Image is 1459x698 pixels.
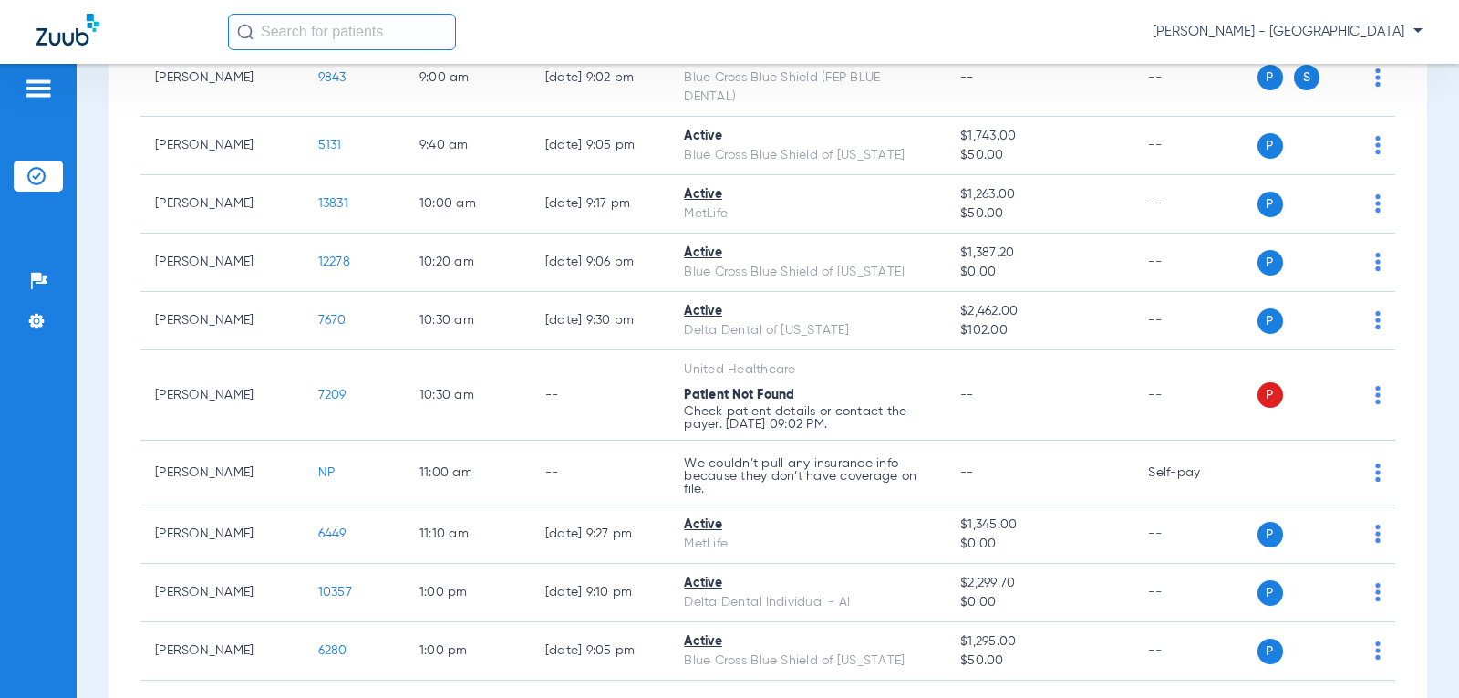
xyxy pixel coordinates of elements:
span: 6449 [318,527,347,540]
td: [DATE] 9:05 PM [531,117,670,175]
td: [PERSON_NAME] [140,622,304,681]
img: group-dot-blue.svg [1375,68,1381,87]
div: MetLife [684,535,931,554]
span: P [1257,308,1283,334]
span: $102.00 [960,321,1119,340]
td: [PERSON_NAME] [140,292,304,350]
span: NP [318,466,336,479]
td: 10:30 AM [405,292,531,350]
span: 10357 [318,586,352,599]
img: Zuub Logo [36,14,99,46]
span: 9843 [318,71,347,84]
td: 1:00 PM [405,622,531,681]
td: [DATE] 9:27 PM [531,505,670,564]
td: [PERSON_NAME] [140,564,304,622]
td: -- [1133,234,1257,292]
td: 9:00 AM [405,39,531,117]
img: group-dot-blue.svg [1375,641,1381,660]
img: group-dot-blue.svg [1375,583,1381,601]
td: -- [1133,292,1257,350]
input: Search for patients [228,14,456,50]
span: $1,295.00 [960,632,1119,651]
span: $0.00 [960,535,1119,554]
img: group-dot-blue.svg [1375,253,1381,271]
td: [DATE] 9:10 PM [531,564,670,622]
span: P [1257,580,1283,606]
td: [PERSON_NAME] [140,441,304,505]
span: $1,345.00 [960,516,1119,535]
span: -- [960,71,974,84]
p: Check patient details or contact the payer. [DATE] 09:02 PM. [684,405,931,431]
span: $1,387.20 [960,244,1119,263]
img: Search Icon [237,24,254,40]
div: Active [684,632,931,651]
span: $0.00 [960,263,1119,282]
span: P [1257,192,1283,217]
img: group-dot-blue.svg [1375,464,1381,482]
td: [PERSON_NAME] [140,175,304,234]
td: -- [1133,117,1257,175]
div: Delta Dental Individual - AI [684,593,931,612]
div: MetLife [684,204,931,224]
td: 1:00 PM [405,564,531,622]
td: [DATE] 9:30 PM [531,292,670,350]
span: P [1257,522,1283,547]
td: 11:10 AM [405,505,531,564]
span: [PERSON_NAME] - [GEOGRAPHIC_DATA] [1153,23,1423,41]
td: -- [1133,622,1257,681]
td: [DATE] 9:17 PM [531,175,670,234]
span: P [1257,382,1283,408]
span: P [1257,250,1283,276]
td: [PERSON_NAME] [140,39,304,117]
td: Self-pay [1133,441,1257,505]
div: United Healthcare [684,360,931,380]
td: 10:00 AM [405,175,531,234]
span: -- [960,389,974,401]
div: Active [684,127,931,146]
td: -- [1133,175,1257,234]
span: $2,299.70 [960,574,1119,593]
span: 7670 [318,314,347,327]
td: -- [531,350,670,441]
span: $50.00 [960,146,1119,165]
td: [DATE] 9:02 PM [531,39,670,117]
span: 5131 [318,139,342,151]
span: $1,263.00 [960,185,1119,204]
td: -- [1133,505,1257,564]
span: 12278 [318,255,350,268]
div: Delta Dental of [US_STATE] [684,321,931,340]
div: Active [684,185,931,204]
span: 7209 [318,389,347,401]
td: -- [1133,564,1257,622]
div: Active [684,574,931,593]
div: Blue Cross Blue Shield of [US_STATE] [684,263,931,282]
span: 6280 [318,644,347,657]
div: Blue Cross Blue Shield of [US_STATE] [684,651,931,671]
td: -- [531,441,670,505]
td: 10:30 AM [405,350,531,441]
img: group-dot-blue.svg [1375,194,1381,213]
td: [DATE] 9:06 PM [531,234,670,292]
span: S [1294,65,1319,90]
td: -- [1133,350,1257,441]
td: [PERSON_NAME] [140,234,304,292]
img: group-dot-blue.svg [1375,311,1381,329]
td: 11:00 AM [405,441,531,505]
div: Blue Cross Blue Shield of [US_STATE] [684,146,931,165]
span: $2,462.00 [960,302,1119,321]
div: Active [684,302,931,321]
td: [PERSON_NAME] [140,117,304,175]
td: 10:20 AM [405,234,531,292]
span: P [1257,65,1283,90]
td: [PERSON_NAME] [140,350,304,441]
img: group-dot-blue.svg [1375,525,1381,543]
td: -- [1133,39,1257,117]
span: -- [960,466,974,479]
div: Active [684,244,931,263]
span: $50.00 [960,651,1119,671]
td: 9:40 AM [405,117,531,175]
span: $1,743.00 [960,127,1119,146]
span: $0.00 [960,593,1119,612]
img: hamburger-icon [24,78,53,99]
td: [PERSON_NAME] [140,505,304,564]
